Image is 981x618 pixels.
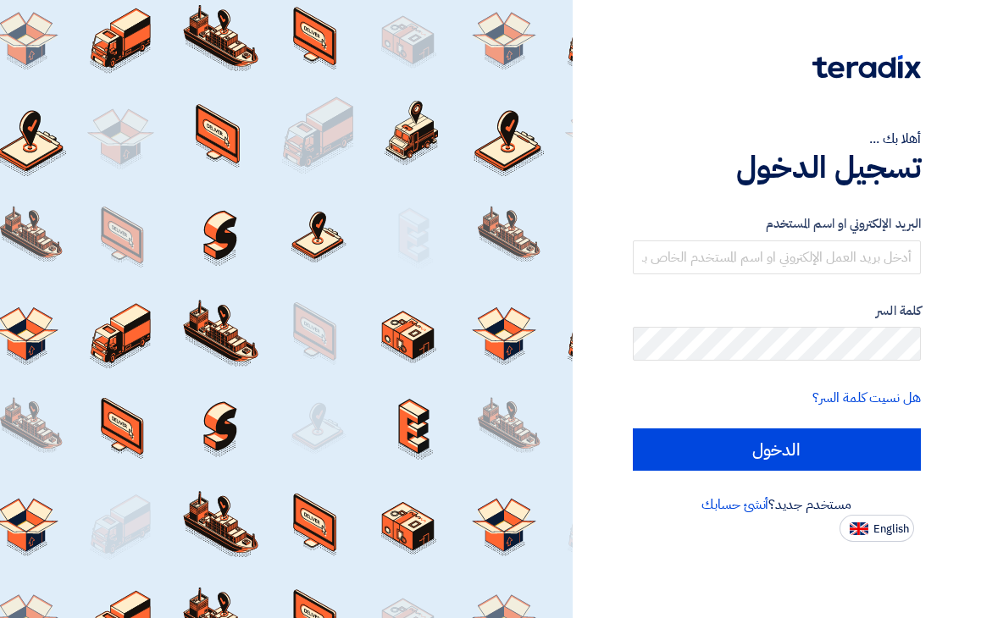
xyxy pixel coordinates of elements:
[633,301,922,321] label: كلمة السر
[812,55,921,79] img: Teradix logo
[633,240,922,274] input: أدخل بريد العمل الإلكتروني او اسم المستخدم الخاص بك ...
[873,523,909,535] span: English
[633,494,922,515] div: مستخدم جديد؟
[633,149,922,186] h1: تسجيل الدخول
[850,522,868,535] img: en-US.png
[840,515,914,542] button: English
[633,129,922,149] div: أهلا بك ...
[633,428,922,471] input: الدخول
[633,214,922,234] label: البريد الإلكتروني او اسم المستخدم
[701,494,768,515] a: أنشئ حسابك
[812,388,921,408] a: هل نسيت كلمة السر؟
